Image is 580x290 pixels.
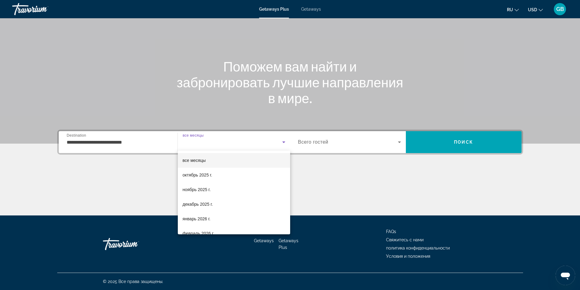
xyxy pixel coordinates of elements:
span: февраль 2026 г. [183,230,214,237]
span: октябрь 2025 г. [183,171,212,179]
span: все месяцы [183,158,206,163]
span: ноябрь 2025 г. [183,186,211,193]
span: январь 2026 г. [183,215,211,222]
iframe: Кнопка запуска окна обмена сообщениями [556,266,575,285]
span: декабрь 2025 г. [183,201,213,208]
